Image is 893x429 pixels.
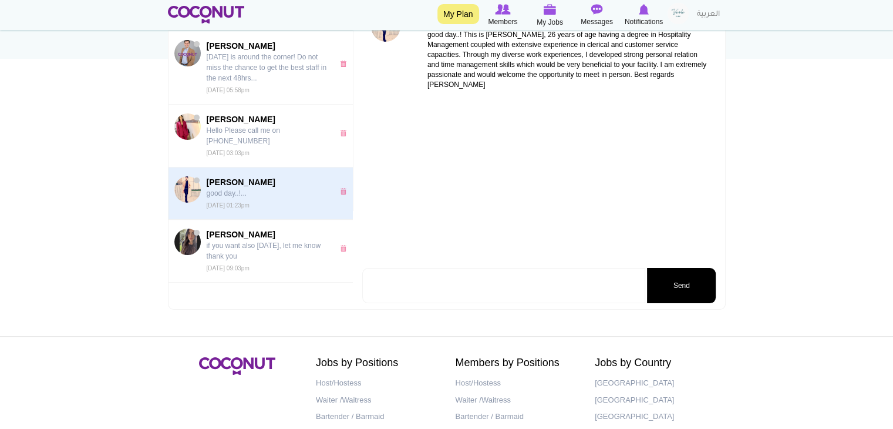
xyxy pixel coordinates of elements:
span: Messages [581,16,613,28]
a: [GEOGRAPHIC_DATA] [595,408,717,425]
a: Waiter /Waitress [316,392,438,409]
a: Browse Members Members [480,3,527,28]
a: x [340,61,350,67]
small: [DATE] 03:03pm [207,150,250,156]
a: Bartender / Barmaid [456,408,578,425]
img: Browse Members [495,4,510,15]
p: [DATE] is around the corner! Do not miss the chance to get the best staff in the next 48hrs... [207,52,328,83]
a: [GEOGRAPHIC_DATA] [595,392,717,409]
a: x [340,188,350,195]
a: Bartender / Barmaid [316,408,438,425]
a: [GEOGRAPHIC_DATA] [595,375,717,392]
h2: Jobs by Country [595,357,717,369]
small: [DATE] 09:03pm [207,265,250,272]
img: Home [168,6,245,24]
small: [DATE] 01:23pm [207,202,250,209]
p: if you want also [DATE], let me know thank you [207,240,328,262]
img: Notifications [639,4,649,15]
h2: Members by Positions [456,357,578,369]
span: My Jobs [537,16,563,28]
small: [DATE] 05:58pm [207,87,250,93]
a: Host/Hostess [456,375,578,392]
a: My Jobs My Jobs [527,3,574,28]
button: Send [647,268,716,303]
a: Messages Messages [574,3,621,28]
a: x [340,245,350,252]
a: Anna Bianconi[PERSON_NAME] if you want also [DATE], let me know thank you [DATE] 09:03pm [169,220,353,283]
a: My Plan [437,4,479,24]
span: [PERSON_NAME] [207,40,328,52]
p: Hello Please call me on [PHONE_NUMBER] [207,125,328,146]
a: Assaad Tarabay[PERSON_NAME] Hey [PERSON_NAME], Welcome to Coconut, the social recruitment platfor... [169,283,353,367]
img: Messages [591,4,603,15]
span: Notifications [625,16,663,28]
img: Santiago Siebens Rey [174,40,201,66]
h2: Jobs by Positions [316,357,438,369]
span: [PERSON_NAME] [207,176,328,188]
span: Members [488,16,517,28]
span: [PERSON_NAME] [207,113,328,125]
img: Anna Bianconi [174,229,201,255]
a: Host/Hostess [316,375,438,392]
a: العربية [691,3,726,26]
a: x [340,130,350,136]
img: My Jobs [544,4,557,15]
span: [PERSON_NAME] [207,229,328,240]
a: Notifications Notifications [621,3,668,28]
img: Coconut [199,357,275,375]
a: Santiago Siebens Rey[PERSON_NAME] [DATE] is around the corner! Do not miss the chance to get the ... [169,31,353,105]
p: good day..!... [207,188,328,199]
img: chris coutinho [174,176,201,203]
a: chris coutinho[PERSON_NAME] good day..!... [DATE] 01:23pm [169,167,353,220]
a: Waiter /Waitress [456,392,578,409]
p: good day..! This is [PERSON_NAME], 26 years of age having a degree in Hospitality Management coup... [427,30,710,91]
a: Amber Van Der Merwe[PERSON_NAME] Hello Please call me on [PHONE_NUMBER] [DATE] 03:03pm [169,105,353,167]
img: Amber Van Der Merwe [174,113,201,140]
